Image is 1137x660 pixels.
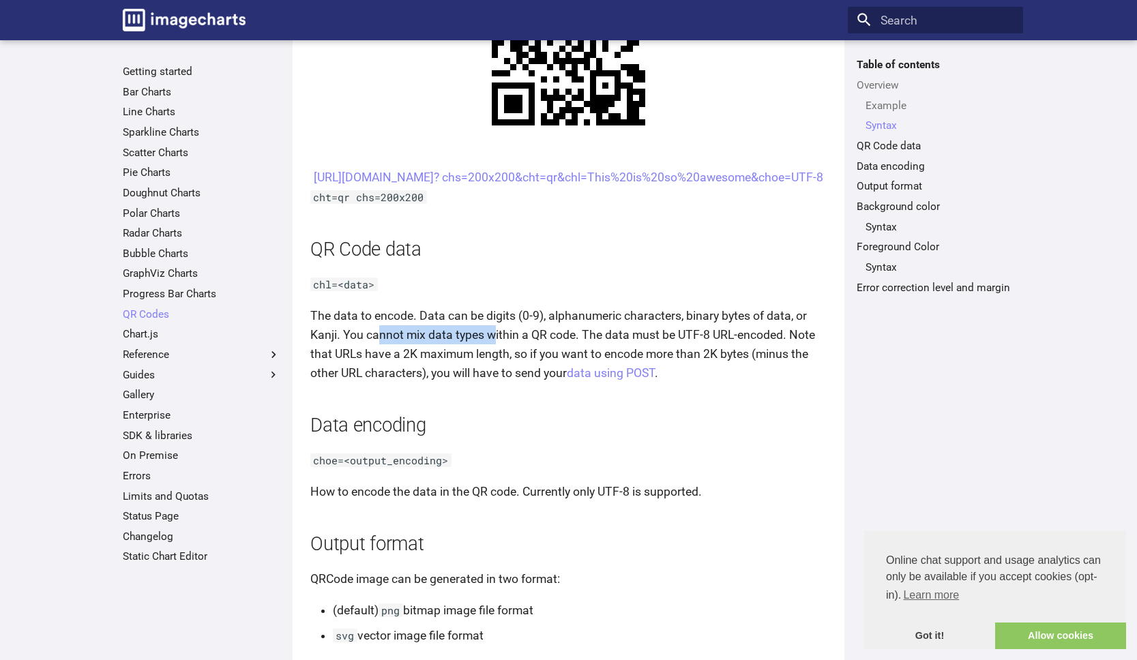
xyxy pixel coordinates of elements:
a: Limits and Quotas [123,490,280,503]
nav: Table of contents [848,58,1023,294]
nav: Foreground Color [857,260,1014,274]
span: Online chat support and usage analytics can only be available if you accept cookies (opt-in). [886,552,1104,605]
a: Syntax [866,119,1014,132]
a: learn more about cookies [901,585,961,605]
code: choe=<output_encoding> [310,453,452,467]
li: vector image file format [333,626,827,645]
a: Error correction level and margin [857,281,1014,295]
code: cht=qr chs=200x200 [310,190,427,204]
h2: Output format [310,531,827,558]
a: Foreground Color [857,240,1014,254]
a: Output format [857,179,1014,193]
a: Radar Charts [123,226,280,240]
a: dismiss cookie message [864,622,995,650]
a: Background color [857,200,1014,213]
a: Chart.js [123,327,280,341]
a: Doughnut Charts [123,186,280,200]
a: Syntax [866,220,1014,234]
a: Progress Bar Charts [123,287,280,301]
a: On Premise [123,449,280,462]
a: [URL][DOMAIN_NAME]? chs=200x200&cht=qr&chl=This%20is%20so%20awesome&choe=UTF-8 [314,170,823,184]
label: Guides [123,368,280,382]
a: Overview [857,78,1014,92]
a: QR Codes [123,307,280,321]
a: Enterprise [123,408,280,422]
a: Polar Charts [123,207,280,220]
a: GraphViz Charts [123,267,280,280]
a: Syntax [866,260,1014,274]
h2: QR Code data [310,237,827,263]
a: Sparkline Charts [123,125,280,139]
label: Table of contents [848,58,1023,72]
p: QRCode image can be generated in two format: [310,569,827,588]
nav: Background color [857,220,1014,234]
p: The data to encode. Data can be digits (0-9), alphanumeric characters, binary bytes of data, or K... [310,306,827,383]
a: Getting started [123,65,280,78]
input: Search [848,7,1023,34]
a: Status Page [123,509,280,523]
h2: Data encoding [310,412,827,439]
label: Reference [123,348,280,361]
a: Line Charts [123,105,280,119]
a: allow cookies [995,622,1126,650]
nav: Overview [857,99,1014,133]
a: Static Chart Editor [123,550,280,563]
a: Data encoding [857,160,1014,173]
a: Pie Charts [123,166,280,179]
code: chl=<data> [310,277,378,291]
a: Bar Charts [123,85,280,99]
p: How to encode the data in the QR code. Currently only UTF-8 is supported. [310,482,827,501]
div: cookieconsent [864,530,1126,649]
a: Scatter Charts [123,146,280,160]
a: SDK & libraries [123,429,280,442]
a: data using POST [567,366,655,380]
li: (default) bitmap image file format [333,601,827,620]
img: logo [123,9,246,31]
a: Bubble Charts [123,247,280,260]
a: Changelog [123,530,280,543]
code: svg [333,629,357,642]
code: png [379,603,403,617]
a: QR Code data [857,139,1014,153]
a: Errors [123,469,280,483]
a: Image-Charts documentation [117,3,252,37]
a: Example [866,99,1014,112]
a: Gallery [123,388,280,402]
